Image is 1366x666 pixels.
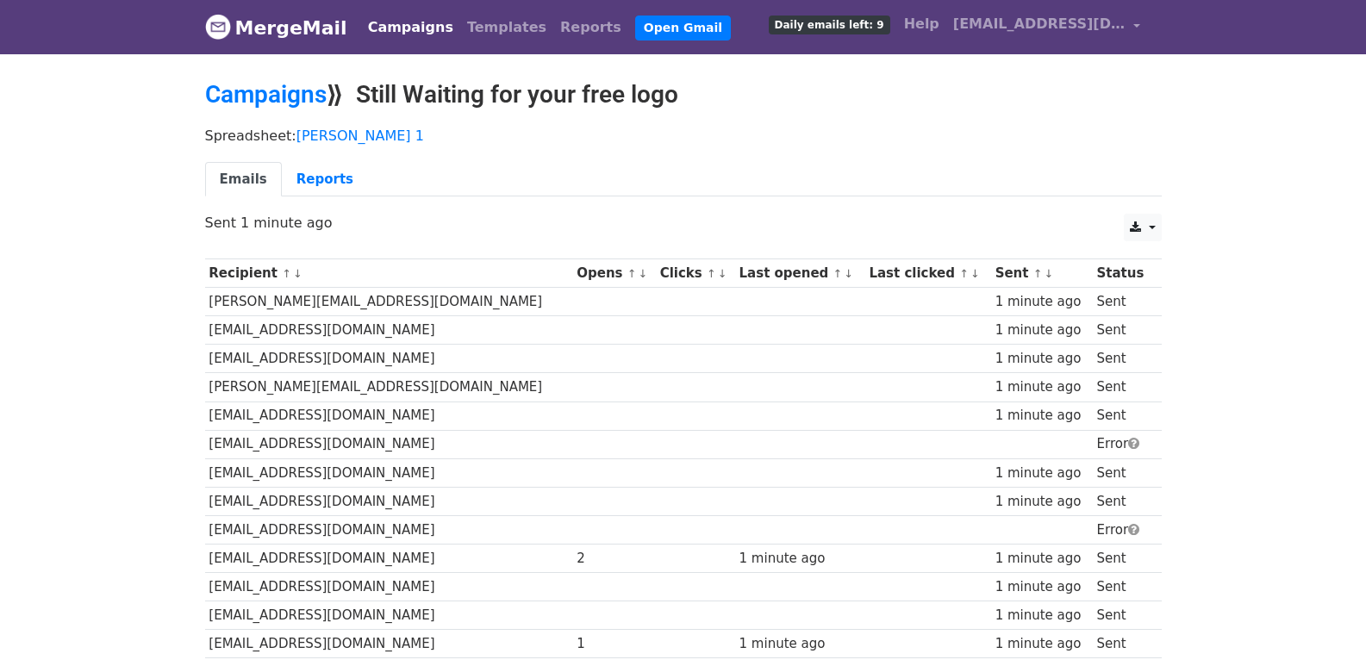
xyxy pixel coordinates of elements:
th: Opens [572,259,655,288]
p: Spreadsheet: [205,127,1162,145]
td: [EMAIL_ADDRESS][DOMAIN_NAME] [205,630,573,658]
td: Sent [1093,373,1152,401]
span: [EMAIL_ADDRESS][DOMAIN_NAME] [953,14,1126,34]
td: [EMAIL_ADDRESS][DOMAIN_NAME] [205,345,573,373]
a: ↓ [844,267,853,280]
td: [EMAIL_ADDRESS][DOMAIN_NAME] [205,601,573,630]
div: 1 [577,634,652,654]
a: Reports [282,162,368,197]
a: [PERSON_NAME] 1 [296,128,424,144]
div: 2 [577,549,652,569]
a: ↑ [627,267,637,280]
td: [EMAIL_ADDRESS][DOMAIN_NAME] [205,515,573,544]
a: ↑ [707,267,716,280]
div: 1 minute ago [995,464,1088,483]
a: Daily emails left: 9 [762,7,897,41]
a: Campaigns [361,10,460,45]
th: Clicks [656,259,735,288]
a: ↓ [718,267,727,280]
p: Sent 1 minute ago [205,214,1162,232]
div: 1 minute ago [995,606,1088,626]
td: Sent [1093,401,1152,430]
div: 1 minute ago [995,321,1088,340]
th: Last opened [735,259,865,288]
a: ↑ [282,267,291,280]
td: [EMAIL_ADDRESS][DOMAIN_NAME] [205,487,573,515]
a: ↓ [293,267,303,280]
td: Sent [1093,487,1152,515]
a: Templates [460,10,553,45]
div: 1 minute ago [739,634,861,654]
td: [EMAIL_ADDRESS][DOMAIN_NAME] [205,430,573,458]
span: Daily emails left: 9 [769,16,890,34]
td: Sent [1093,573,1152,601]
a: ↑ [833,267,843,280]
td: [PERSON_NAME][EMAIL_ADDRESS][DOMAIN_NAME] [205,373,573,401]
a: ↓ [970,267,980,280]
div: 1 minute ago [995,377,1088,397]
th: Sent [991,259,1093,288]
td: [EMAIL_ADDRESS][DOMAIN_NAME] [205,458,573,487]
a: ↑ [1033,267,1043,280]
td: Sent [1093,630,1152,658]
td: Error [1093,515,1152,544]
td: Sent [1093,345,1152,373]
a: Emails [205,162,282,197]
a: MergeMail [205,9,347,46]
div: 1 minute ago [739,549,861,569]
a: ↓ [1044,267,1053,280]
td: [EMAIL_ADDRESS][DOMAIN_NAME] [205,573,573,601]
td: [PERSON_NAME][EMAIL_ADDRESS][DOMAIN_NAME] [205,288,573,316]
td: Sent [1093,458,1152,487]
td: Sent [1093,601,1152,630]
div: 1 minute ago [995,292,1088,312]
div: 1 minute ago [995,492,1088,512]
div: 1 minute ago [995,577,1088,597]
th: Last clicked [865,259,991,288]
div: 1 minute ago [995,549,1088,569]
td: [EMAIL_ADDRESS][DOMAIN_NAME] [205,316,573,345]
a: Reports [553,10,628,45]
a: ↓ [638,267,647,280]
h2: ⟫ Still Waiting for your free logo [205,80,1162,109]
div: 1 minute ago [995,634,1088,654]
td: [EMAIL_ADDRESS][DOMAIN_NAME] [205,545,573,573]
div: 1 minute ago [995,349,1088,369]
th: Status [1093,259,1152,288]
th: Recipient [205,259,573,288]
a: [EMAIL_ADDRESS][DOMAIN_NAME] [946,7,1148,47]
td: Sent [1093,316,1152,345]
td: Sent [1093,288,1152,316]
a: Campaigns [205,80,327,109]
a: ↑ [959,267,969,280]
td: Sent [1093,545,1152,573]
td: Error [1093,430,1152,458]
img: MergeMail logo [205,14,231,40]
a: Open Gmail [635,16,731,40]
td: [EMAIL_ADDRESS][DOMAIN_NAME] [205,401,573,430]
div: 1 minute ago [995,406,1088,426]
a: Help [897,7,946,41]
